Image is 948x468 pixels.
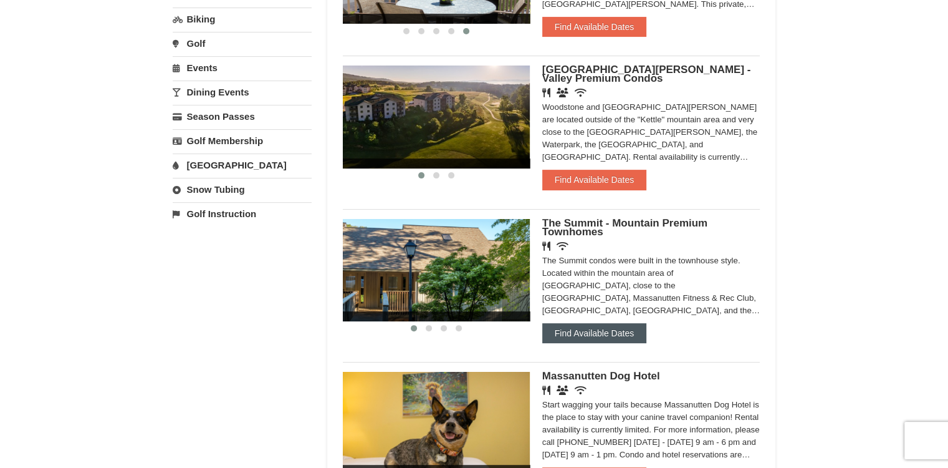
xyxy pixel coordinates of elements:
[173,154,312,177] a: [GEOGRAPHIC_DATA]
[173,178,312,201] a: Snow Tubing
[542,217,707,238] span: The Summit - Mountain Premium Townhomes
[542,88,550,97] i: Restaurant
[542,241,550,251] i: Restaurant
[542,323,646,343] button: Find Available Dates
[542,255,760,317] div: The Summit condos were built in the townhouse style. Located within the mountain area of [GEOGRAP...
[542,399,760,461] div: Start wagging your tails because Massanutten Dog Hotel is the place to stay with your canine trav...
[173,129,312,152] a: Golf Membership
[173,7,312,31] a: Biking
[173,105,312,128] a: Season Passes
[557,88,568,97] i: Banquet Facilities
[173,56,312,79] a: Events
[173,32,312,55] a: Golf
[557,386,568,395] i: Banquet Facilities
[542,64,751,84] span: [GEOGRAPHIC_DATA][PERSON_NAME] - Valley Premium Condos
[575,386,587,395] i: Wireless Internet (free)
[542,386,550,395] i: Restaurant
[173,202,312,225] a: Golf Instruction
[542,17,646,37] button: Find Available Dates
[173,80,312,104] a: Dining Events
[557,241,568,251] i: Wireless Internet (free)
[575,88,587,97] i: Wireless Internet (free)
[542,370,660,382] span: Massanutten Dog Hotel
[542,170,646,190] button: Find Available Dates
[542,101,760,163] div: Woodstone and [GEOGRAPHIC_DATA][PERSON_NAME] are located outside of the "Kettle" mountain area an...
